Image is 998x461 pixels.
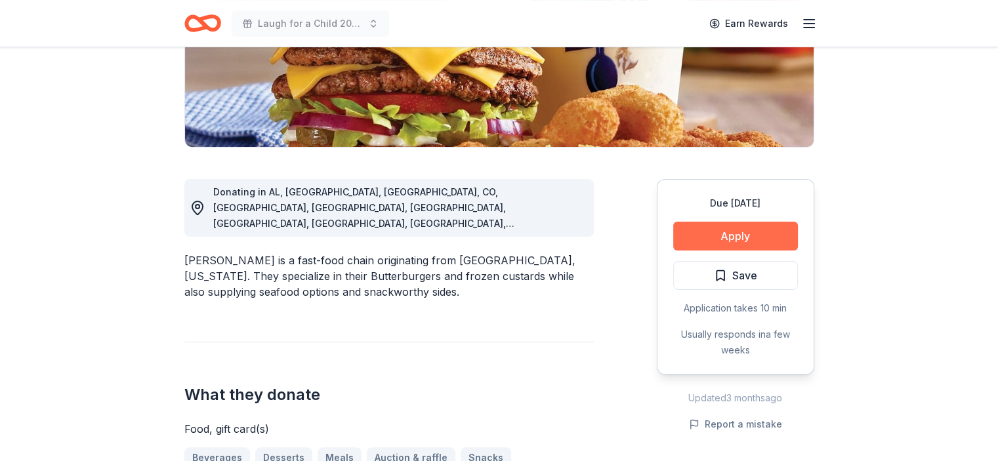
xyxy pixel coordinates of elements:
[701,12,796,35] a: Earn Rewards
[213,186,514,323] span: Donating in AL, [GEOGRAPHIC_DATA], [GEOGRAPHIC_DATA], CO, [GEOGRAPHIC_DATA], [GEOGRAPHIC_DATA], [...
[184,8,221,39] a: Home
[232,10,389,37] button: Laugh for a Child 2026
[689,416,782,432] button: Report a mistake
[184,384,594,405] h2: What they donate
[657,390,814,406] div: Updated 3 months ago
[732,267,757,284] span: Save
[184,252,594,300] div: [PERSON_NAME] is a fast-food chain originating from [GEOGRAPHIC_DATA], [US_STATE]. They specializ...
[673,222,798,251] button: Apply
[258,16,363,31] span: Laugh for a Child 2026
[184,421,594,437] div: Food, gift card(s)
[673,327,798,358] div: Usually responds in a few weeks
[673,300,798,316] div: Application takes 10 min
[673,195,798,211] div: Due [DATE]
[673,261,798,290] button: Save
